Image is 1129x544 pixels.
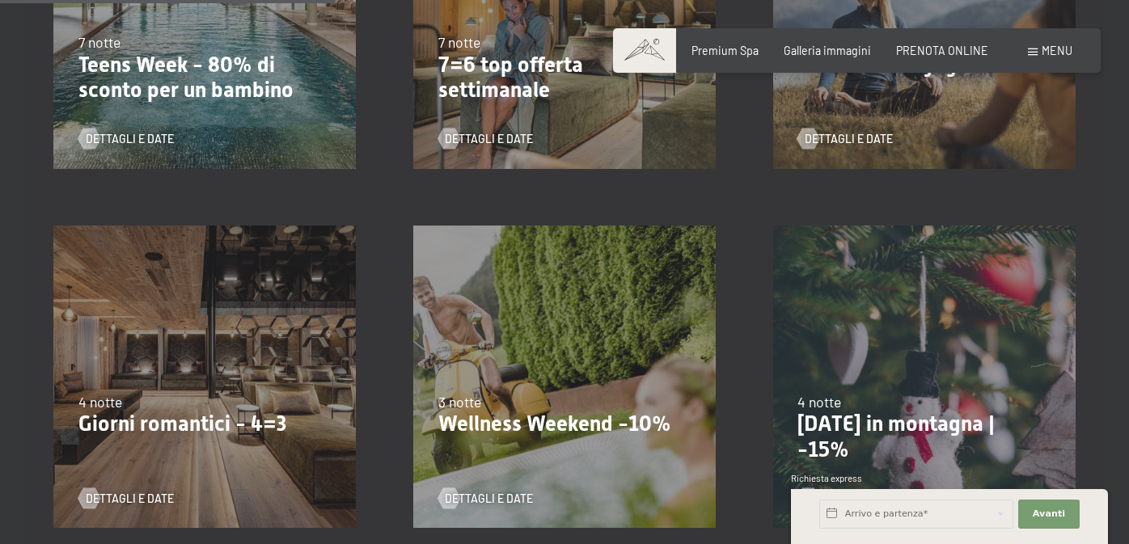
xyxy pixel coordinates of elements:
[784,44,871,57] a: Galleria immagini
[78,393,122,411] span: 4 notte
[691,44,759,57] a: Premium Spa
[86,131,174,147] span: Dettagli e Date
[797,411,1051,462] p: [DATE] in montagna | -15%
[438,393,481,411] span: 3 notte
[797,131,893,147] a: Dettagli e Date
[1018,500,1080,529] button: Avanti
[78,131,174,147] a: Dettagli e Date
[438,131,534,147] a: Dettagli e Date
[86,491,174,507] span: Dettagli e Date
[438,33,480,51] span: 7 notte
[791,473,862,483] span: Richiesta express
[805,131,893,147] span: Dettagli e Date
[445,491,533,507] span: Dettagli e Date
[78,33,121,51] span: 7 notte
[438,53,691,103] p: 7=6 top offerta settimanale
[438,411,691,437] p: Wellness Weekend -10%
[1033,508,1065,521] span: Avanti
[1042,44,1072,57] span: Menu
[445,131,533,147] span: Dettagli e Date
[438,491,534,507] a: Dettagli e Date
[78,491,174,507] a: Dettagli e Date
[797,393,841,411] span: 4 notte
[896,44,988,57] a: PRENOTA ONLINE
[78,411,332,437] p: Giorni romantici - 4=3
[78,53,332,103] p: Teens Week - 80% di sconto per un bambino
